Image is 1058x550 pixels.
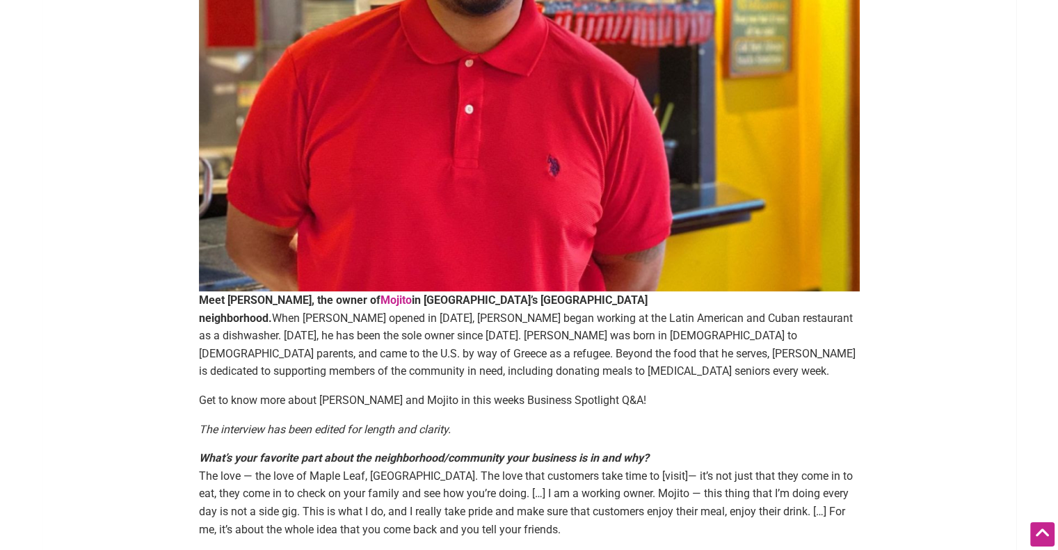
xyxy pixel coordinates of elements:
[1030,522,1055,547] div: Scroll Back to Top
[199,293,380,307] strong: Meet [PERSON_NAME], the owner of
[199,293,648,325] strong: in [GEOGRAPHIC_DATA]’s [GEOGRAPHIC_DATA] neighborhood.
[199,423,451,436] em: The interview has been edited for length and clarity.
[199,291,860,380] p: When [PERSON_NAME] opened in [DATE], [PERSON_NAME] began working at the Latin American and Cuban ...
[199,391,860,410] p: Get to know more about [PERSON_NAME] and Mojito in this weeks Business Spotlight Q&A!
[199,449,860,538] p: The love — the love of Maple Leaf, [GEOGRAPHIC_DATA]. The love that customers take time to [visit...
[199,451,649,464] strong: What’s your favorite part about the neighborhood/community your business is in and why?
[380,293,412,307] a: Mojito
